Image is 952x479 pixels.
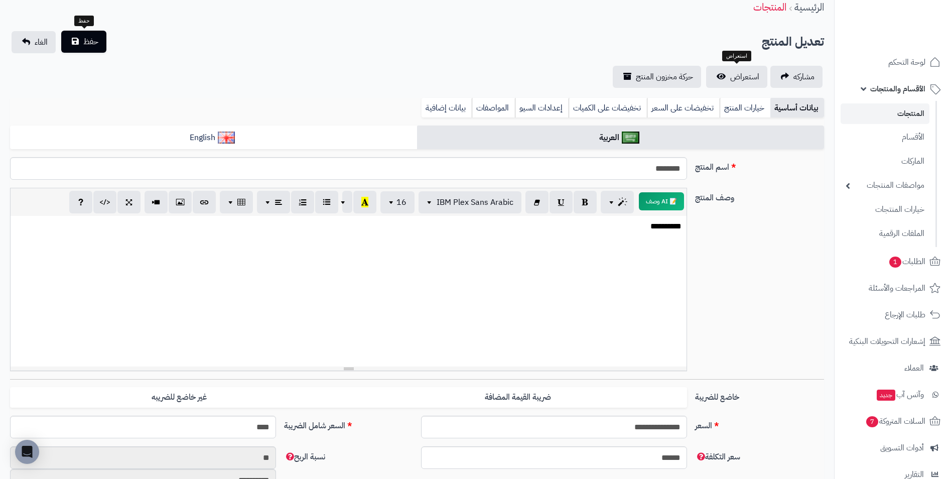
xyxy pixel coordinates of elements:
label: خاضع للضريبة [691,387,828,403]
a: المراجعات والأسئلة [841,276,946,300]
span: 7 [866,416,878,427]
button: 16 [380,191,415,213]
a: العملاء [841,356,946,380]
span: حركة مخزون المنتج [636,71,693,83]
label: السعر شامل الضريبة [280,416,417,432]
div: حفظ [74,16,94,27]
label: ضريبة القيمة المضافة [349,387,687,408]
a: خيارات المنتجات [841,199,929,220]
a: الطلبات1 [841,250,946,274]
a: بيانات إضافية [422,98,472,118]
a: الماركات [841,151,929,172]
a: أدوات التسويق [841,436,946,460]
button: 📝 AI وصف [639,192,684,210]
span: الأقسام والمنتجات [870,82,925,96]
a: وآتس آبجديد [841,383,946,407]
span: المراجعات والأسئلة [869,281,925,295]
a: العربية [417,126,824,150]
span: لوحة التحكم [888,55,925,69]
a: استعراض [706,66,767,88]
a: طلبات الإرجاع [841,303,946,327]
div: استعراض [722,51,751,62]
label: وصف المنتج [691,188,828,204]
span: الغاء [35,36,48,48]
a: مشاركه [770,66,823,88]
span: مشاركه [793,71,814,83]
span: IBM Plex Sans Arabic [437,196,513,208]
a: بيانات أساسية [770,98,824,118]
a: لوحة التحكم [841,50,946,74]
a: السلات المتروكة7 [841,409,946,433]
span: السلات المتروكة [865,414,925,428]
label: اسم المنتج [691,157,828,173]
a: إعدادات السيو [515,98,569,118]
a: تخفيضات على السعر [647,98,720,118]
span: 16 [396,196,406,208]
a: إشعارات التحويلات البنكية [841,329,946,353]
a: مواصفات المنتجات [841,175,929,196]
a: المواصفات [472,98,515,118]
button: IBM Plex Sans Arabic [419,191,521,213]
span: طلبات الإرجاع [885,308,925,322]
span: سعر التكلفة [695,451,740,463]
span: الطلبات [888,255,925,269]
img: العربية [622,132,639,144]
img: English [218,132,235,144]
a: تخفيضات على الكميات [569,98,647,118]
a: English [10,126,417,150]
h2: تعديل المنتج [762,32,824,52]
div: Open Intercom Messenger [15,440,39,464]
a: الأقسام [841,127,929,148]
span: إشعارات التحويلات البنكية [849,334,925,348]
a: المنتجات [841,103,929,124]
label: السعر [691,416,828,432]
span: استعراض [730,71,759,83]
a: الملفات الرقمية [841,223,929,245]
span: نسبة الربح [284,451,325,463]
a: حركة مخزون المنتج [613,66,701,88]
span: العملاء [904,361,924,375]
span: وآتس آب [876,388,924,402]
button: حفظ [61,31,106,53]
img: logo-2.png [884,26,942,47]
span: جديد [877,390,895,401]
span: أدوات التسويق [880,441,924,455]
a: الغاء [12,31,56,53]
span: حفظ [83,36,98,48]
span: 1 [889,257,901,268]
label: غير خاضع للضريبه [10,387,348,408]
a: خيارات المنتج [720,98,770,118]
